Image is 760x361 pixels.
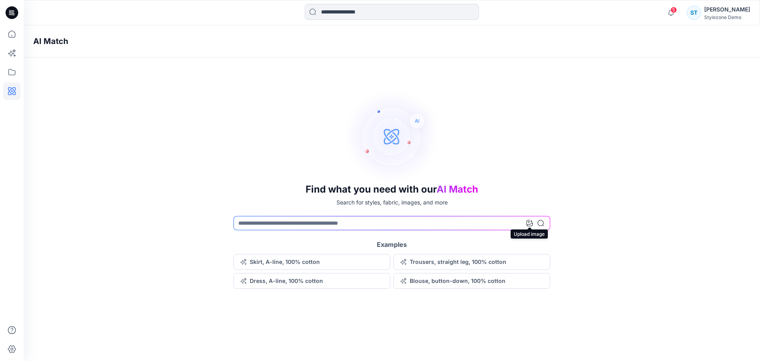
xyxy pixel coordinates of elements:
div: [PERSON_NAME] [704,5,750,14]
h4: AI Match [33,36,68,46]
div: Stylezone Demo [704,14,750,20]
button: Trousers, straight leg, 100% cotton [393,254,550,270]
p: Search for styles, fabric, images, and more [336,198,448,206]
h3: Find what you need with our [306,184,478,195]
button: Skirt, A-line, 100% cotton [234,254,390,270]
span: AI Match [437,183,478,195]
span: 5 [671,7,677,13]
div: ST [687,6,701,20]
button: Dress, A-line, 100% cotton [234,273,390,289]
h5: Examples [377,240,407,249]
button: Blouse, button-down, 100% cotton [393,273,550,289]
img: AI Search [344,89,439,184]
